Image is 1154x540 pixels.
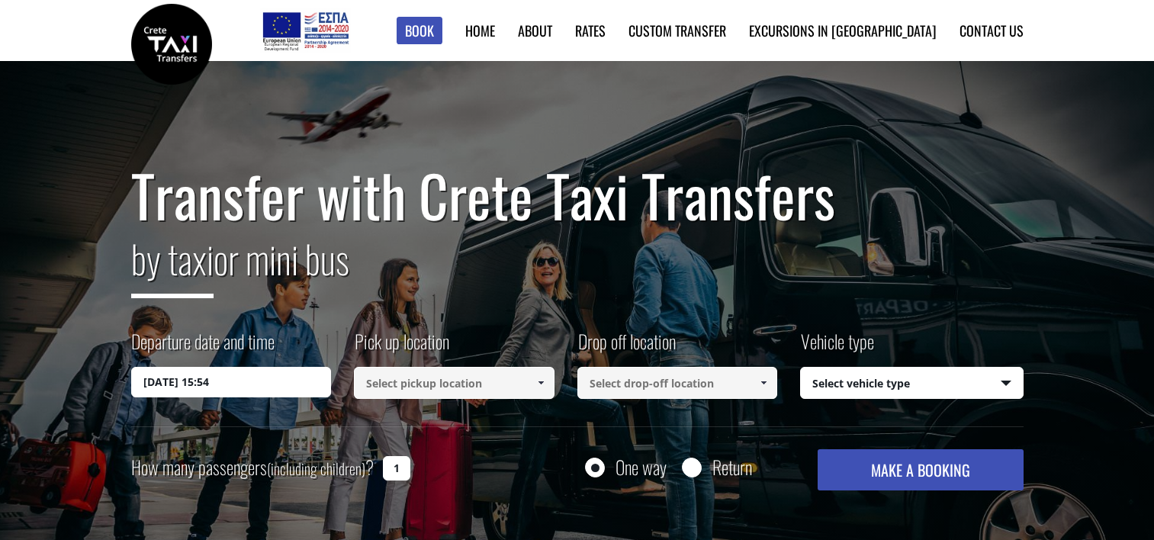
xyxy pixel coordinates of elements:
a: Home [465,21,495,40]
h2: or mini bus [131,227,1024,310]
label: How many passengers ? [131,449,374,487]
label: One way [616,458,667,477]
label: Return [712,458,752,477]
h1: Transfer with Crete Taxi Transfers [131,163,1024,227]
small: (including children) [267,457,365,480]
label: Pick up location [354,328,449,367]
label: Drop off location [577,328,676,367]
a: About [518,21,552,40]
a: Crete Taxi Transfers | Safe Taxi Transfer Services from to Heraklion Airport, Chania Airport, Ret... [131,34,212,50]
a: Book [397,17,442,45]
button: MAKE A BOOKING [818,449,1023,490]
span: Select vehicle type [801,368,1023,400]
input: Select drop-off location [577,367,778,399]
a: Show All Items [528,367,553,399]
input: Select pickup location [354,367,554,399]
a: Rates [575,21,606,40]
label: Vehicle type [800,328,874,367]
span: by taxi [131,230,214,298]
a: Contact us [960,21,1024,40]
img: Crete Taxi Transfers | Safe Taxi Transfer Services from to Heraklion Airport, Chania Airport, Ret... [131,4,212,85]
img: e-bannersEUERDF180X90.jpg [260,8,351,53]
label: Departure date and time [131,328,275,367]
a: Show All Items [751,367,776,399]
a: Custom Transfer [628,21,726,40]
a: Excursions in [GEOGRAPHIC_DATA] [749,21,937,40]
